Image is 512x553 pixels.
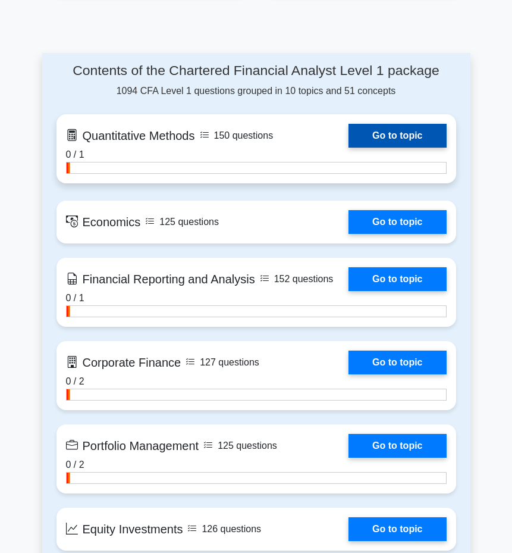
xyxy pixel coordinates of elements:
a: Go to topic [348,351,446,374]
a: Go to topic [348,210,446,234]
a: Go to topic [348,124,446,148]
a: Go to topic [348,434,446,458]
div: 1094 CFA Level 1 questions grouped in 10 topics and 51 concepts [56,63,456,98]
h4: Contents of the Chartered Financial Analyst Level 1 package [56,63,456,79]
a: Go to topic [348,267,446,291]
a: Go to topic [348,517,446,541]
